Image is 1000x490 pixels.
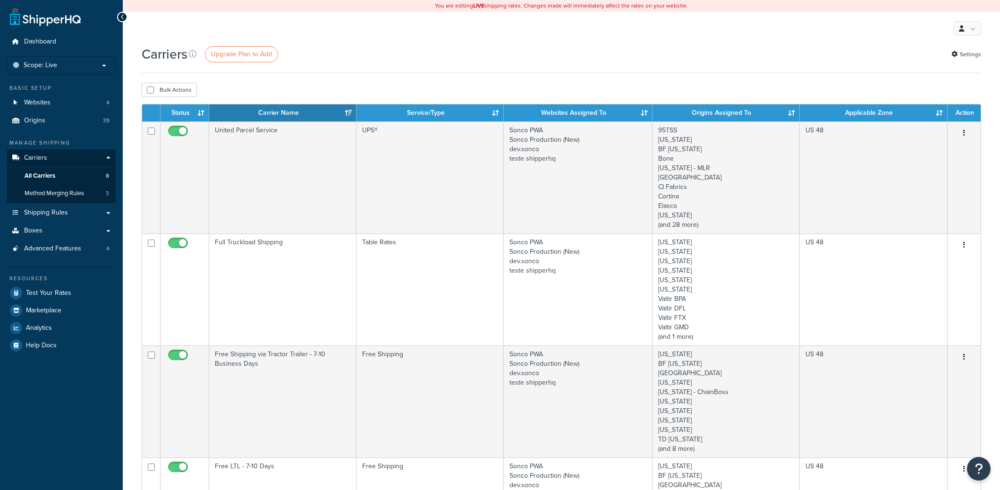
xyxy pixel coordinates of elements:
[142,83,197,97] button: Bulk Actions
[356,121,504,233] td: UPS®
[24,61,57,69] span: Scope: Live
[103,117,110,125] span: 39
[24,209,68,217] span: Shipping Rules
[7,240,116,258] a: Advanced Features 4
[504,345,653,457] td: Sonco PWA Sonco Production (New) dev.sonco teste shipperhq
[205,46,278,62] a: Upgrade Plan to Add
[7,167,116,185] a: All Carriers 8
[653,104,800,121] th: Origins Assigned To: activate to sort column ascending
[800,345,948,457] td: US 48
[25,172,55,180] span: All Carriers
[211,49,272,59] span: Upgrade Plan to Add
[7,139,116,147] div: Manage Shipping
[209,345,356,457] td: Free Shipping via Tractor Trailer - 7-10 Business Days
[161,104,209,121] th: Status: activate to sort column ascending
[7,149,116,167] a: Carriers
[7,284,116,301] a: Test Your Rates
[26,342,57,350] span: Help Docs
[951,48,981,61] a: Settings
[26,289,71,297] span: Test Your Rates
[504,104,653,121] th: Websites Assigned To: activate to sort column ascending
[7,94,116,112] a: Websites 4
[653,345,800,457] td: [US_STATE] BF [US_STATE] [GEOGRAPHIC_DATA] [US_STATE] [US_STATE] - ChainBoss [US_STATE] [US_STATE...
[504,233,653,345] td: Sonco PWA Sonco Production (New) dev.sonco teste shipperhq
[7,112,116,129] li: Origins
[24,38,56,46] span: Dashboard
[7,149,116,203] li: Carriers
[7,185,116,202] a: Method Merging Rules 3
[7,222,116,240] a: Boxes
[7,185,116,202] li: Method Merging Rules
[800,121,948,233] td: US 48
[7,84,116,92] div: Basic Setup
[356,345,504,457] td: Free Shipping
[800,104,948,121] th: Applicable Zone: activate to sort column ascending
[24,99,51,107] span: Websites
[10,7,81,26] a: ShipperHQ Home
[7,240,116,258] li: Advanced Features
[26,324,52,332] span: Analytics
[24,154,47,162] span: Carriers
[24,117,45,125] span: Origins
[25,189,84,198] span: Method Merging Rules
[106,172,109,180] span: 8
[7,33,116,51] a: Dashboard
[653,121,800,233] td: 95TSS [US_STATE] BF [US_STATE] Bone [US_STATE] - MLR [GEOGRAPHIC_DATA] CI Fabrics Cortina Elasco ...
[948,104,981,121] th: Action
[653,233,800,345] td: [US_STATE] [US_STATE] [US_STATE] [US_STATE] [US_STATE] [US_STATE] Valtir BPA Valtir DFL Valtir FT...
[7,204,116,222] a: Shipping Rules
[142,45,187,63] h1: Carriers
[7,302,116,319] a: Marketplace
[26,307,61,315] span: Marketplace
[106,99,110,107] span: 4
[209,121,356,233] td: United Parcel Service
[800,233,948,345] td: US 48
[7,275,116,283] div: Resources
[106,189,109,198] span: 3
[209,104,356,121] th: Carrier Name: activate to sort column ascending
[7,337,116,354] a: Help Docs
[209,233,356,345] td: Full Truckload Shipping
[7,94,116,112] li: Websites
[356,104,504,121] th: Service/Type: activate to sort column ascending
[24,227,42,235] span: Boxes
[473,1,484,10] b: LIVE
[24,245,81,253] span: Advanced Features
[504,121,653,233] td: Sonco PWA Sonco Production (New) dev.sonco teste shipperhq
[7,167,116,185] li: All Carriers
[7,319,116,336] a: Analytics
[106,245,110,253] span: 4
[967,457,991,481] button: Open Resource Center
[7,112,116,129] a: Origins 39
[356,233,504,345] td: Table Rates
